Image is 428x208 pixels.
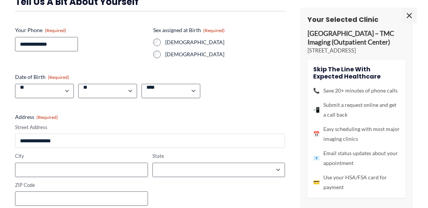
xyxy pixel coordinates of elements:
[165,39,285,46] label: [DEMOGRAPHIC_DATA]
[15,124,285,131] label: Street Address
[15,73,69,81] legend: Date of Birth
[313,153,320,163] span: 📧
[313,105,320,115] span: 📲
[313,173,400,192] li: Use your HSA/FSA card for payment
[15,153,148,160] label: City
[313,86,400,96] li: Save 20+ minutes of phone calls
[402,8,417,23] span: ×
[15,182,148,189] label: ZIP Code
[308,29,405,47] p: [GEOGRAPHIC_DATA] – TMC Imaging (Outpatient Center)
[313,66,400,80] h4: Skip the line with Expected Healthcare
[313,148,400,168] li: Email status updates about your appointment
[203,28,225,33] span: (Required)
[45,28,66,33] span: (Required)
[308,47,405,54] p: [STREET_ADDRESS]
[313,86,320,96] span: 📞
[308,15,405,24] h3: Your Selected Clinic
[313,177,320,187] span: 💳
[48,74,69,80] span: (Required)
[313,129,320,139] span: 📅
[15,113,58,121] legend: Address
[313,124,400,144] li: Easy scheduling with most major imaging clinics
[15,26,147,34] label: Your Phone
[153,26,225,34] legend: Sex assigned at Birth
[37,114,58,120] span: (Required)
[313,100,400,120] li: Submit a request online and get a call back
[152,153,285,160] label: State
[165,51,285,58] label: [DEMOGRAPHIC_DATA]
